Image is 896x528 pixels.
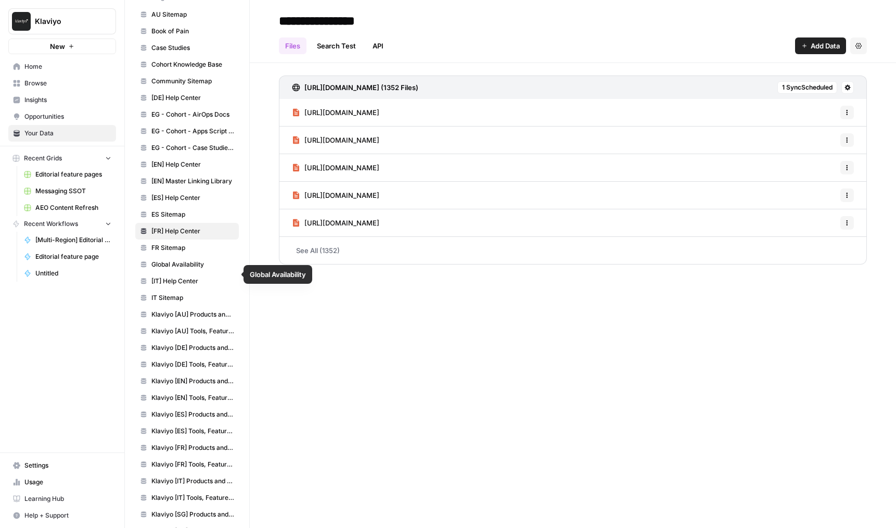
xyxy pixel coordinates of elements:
[24,95,111,105] span: Insights
[24,477,111,487] span: Usage
[292,99,379,126] a: [URL][DOMAIN_NAME]
[151,77,234,86] span: Community Sitemap
[8,491,116,507] a: Learning Hub
[304,107,379,118] span: [URL][DOMAIN_NAME]
[135,273,239,290] a: [IT] Help Center
[24,219,78,229] span: Recent Workflows
[19,199,116,216] a: AEO Content Refresh
[151,93,234,103] span: [DE] Help Center
[8,75,116,92] a: Browse
[304,162,379,173] span: [URL][DOMAIN_NAME]
[135,506,239,523] a: Klaviyo [SG] Products and Solutions
[24,494,111,504] span: Learning Hub
[151,127,234,136] span: EG - Cohort - Apps Script + Workspace Playbook
[24,511,111,520] span: Help + Support
[19,248,116,265] a: Editorial feature page
[8,92,116,108] a: Insights
[135,156,239,173] a: [EN] Help Center
[151,476,234,486] span: Klaviyo [IT] Products and Solutions
[292,182,379,209] a: [URL][DOMAIN_NAME]
[151,393,234,403] span: Klaviyo [EN] Tools, Features, Marketing Resources, Glossary, Blogs
[795,37,846,54] button: Add Data
[151,160,234,169] span: [EN] Help Center
[151,493,234,502] span: Klaviyo [IT] Tools, Features, Marketing Resources, Glossary, Blogs
[151,376,234,386] span: Klaviyo [EN] Products and Solutions
[151,310,234,319] span: Klaviyo [AU] Products and Solutions
[135,373,239,389] a: Klaviyo [EN] Products and Solutions
[151,510,234,519] span: Klaviyo [SG] Products and Solutions
[782,83,833,92] span: 1 Sync Scheduled
[151,143,234,153] span: EG - Cohort - Case Studies (All)
[151,276,234,286] span: [IT] Help Center
[151,260,234,269] span: Global Availability
[151,343,234,353] span: Klaviyo [DE] Products and Solutions
[135,439,239,456] a: Klaviyo [FR] Products and Solutions
[135,123,239,140] a: EG - Cohort - Apps Script + Workspace Playbook
[135,206,239,223] a: ES Sitemap
[151,227,234,236] span: [FR] Help Center
[35,16,98,27] span: Klaviyo
[24,112,111,121] span: Opportunities
[304,82,418,93] h3: [URL][DOMAIN_NAME] (1352 Files)
[135,106,239,123] a: EG - Cohort - AirOps Docs
[279,237,867,264] a: See All (1352)
[151,426,234,436] span: Klaviyo [ES] Tools, Features, Marketing Resources, Glossary, Blogs
[151,60,234,69] span: Cohort Knowledge Base
[135,306,239,323] a: Klaviyo [AU] Products and Solutions
[50,41,65,52] span: New
[35,252,111,261] span: Editorial feature page
[8,457,116,474] a: Settings
[151,326,234,336] span: Klaviyo [AU] Tools, Features, Marketing Resources, Glossary, Blogs
[19,265,116,282] a: Untitled
[135,90,239,106] a: [DE] Help Center
[151,10,234,19] span: AU Sitemap
[135,456,239,473] a: Klaviyo [FR] Tools, Features, Marketing Resources, Glossary, Blogs
[292,154,379,181] a: [URL][DOMAIN_NAME]
[8,39,116,54] button: New
[135,489,239,506] a: Klaviyo [IT] Tools, Features, Marketing Resources, Glossary, Blogs
[151,177,234,186] span: [EN] Master Linking Library
[24,62,111,71] span: Home
[8,150,116,166] button: Recent Grids
[151,360,234,369] span: Klaviyo [DE] Tools, Features, Marketing Resources, Glossary, Blogs
[24,79,111,88] span: Browse
[811,41,840,51] span: Add Data
[12,12,31,31] img: Klaviyo Logo
[8,125,116,142] a: Your Data
[151,293,234,303] span: IT Sitemap
[151,410,234,419] span: Klaviyo [ES] Products and Solutions
[19,232,116,248] a: [Multi-Region] Editorial feature page
[135,340,239,356] a: Klaviyo [DE] Products and Solutions
[151,110,234,119] span: EG - Cohort - AirOps Docs
[777,81,837,94] button: 1 SyncScheduled
[151,460,234,469] span: Klaviyo [FR] Tools, Features, Marketing Resources, Glossary, Blogs
[35,186,111,196] span: Messaging SSOT
[135,389,239,406] a: Klaviyo [EN] Tools, Features, Marketing Resources, Glossary, Blogs
[304,218,379,228] span: [URL][DOMAIN_NAME]
[151,43,234,53] span: Case Studies
[24,129,111,138] span: Your Data
[279,37,306,54] a: Files
[135,240,239,256] a: FR Sitemap
[135,190,239,206] a: [ES] Help Center
[151,210,234,219] span: ES Sitemap
[311,37,362,54] a: Search Test
[135,56,239,73] a: Cohort Knowledge Base
[135,173,239,190] a: [EN] Master Linking Library
[135,23,239,40] a: Book of Pain
[135,406,239,423] a: Klaviyo [ES] Products and Solutions
[8,108,116,125] a: Opportunities
[19,166,116,183] a: Editorial feature pages
[8,474,116,491] a: Usage
[151,443,234,452] span: Klaviyo [FR] Products and Solutions
[366,37,390,54] a: API
[135,323,239,340] a: Klaviyo [AU] Tools, Features, Marketing Resources, Glossary, Blogs
[292,76,418,99] a: [URL][DOMAIN_NAME] (1352 Files)
[8,58,116,75] a: Home
[24,461,111,470] span: Settings
[292,127,379,154] a: [URL][DOMAIN_NAME]
[135,73,239,90] a: Community Sitemap
[304,135,379,145] span: [URL][DOMAIN_NAME]
[151,243,234,253] span: FR Sitemap
[135,290,239,306] a: IT Sitemap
